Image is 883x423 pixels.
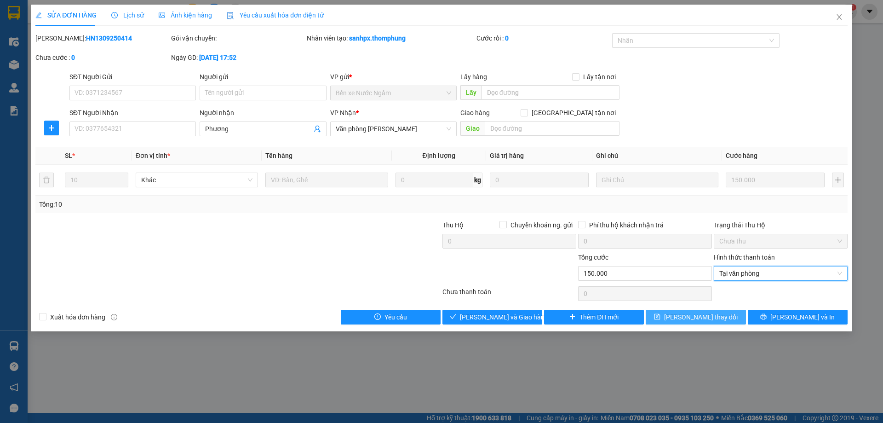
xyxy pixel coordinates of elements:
span: plus [45,124,58,132]
span: Đơn vị tính [136,152,170,159]
span: edit [35,12,42,18]
button: printer[PERSON_NAME] và In [748,310,848,324]
div: Chưa thanh toán [441,287,577,303]
div: Nhân viên tạo: [307,33,475,43]
span: Tại văn phòng [719,267,842,280]
span: info-circle [111,314,117,320]
b: 0 [71,54,75,61]
span: Thu Hộ [442,221,464,229]
div: Trạng thái Thu Hộ [714,220,848,230]
img: icon [227,12,234,19]
span: close [836,13,843,21]
div: Người gửi [200,72,326,82]
span: Yêu cầu xuất hóa đơn điện tử [227,12,324,19]
span: Bến xe Nước Ngầm [336,86,451,100]
div: SĐT Người Nhận [69,108,196,118]
span: Lấy hàng [460,73,487,81]
span: Chưa thu [719,234,842,248]
span: Tổng cước [578,254,608,261]
span: [PERSON_NAME] và In [770,312,835,322]
span: SL [65,152,72,159]
div: Cước rồi : [476,33,610,43]
b: sanhpx.thomphung [349,35,406,42]
span: Giá trị hàng [490,152,524,159]
span: Thêm ĐH mới [579,312,619,322]
button: Close [826,5,852,30]
span: Lịch sử [111,12,144,19]
input: Dọc đường [482,85,619,100]
span: [PERSON_NAME] thay đổi [664,312,738,322]
span: SỬA ĐƠN HÀNG [35,12,97,19]
input: 0 [490,173,589,187]
span: Yêu cầu [384,312,407,322]
label: Hình thức thanh toán [714,254,775,261]
span: [GEOGRAPHIC_DATA] tận nơi [528,108,619,118]
b: [DATE] 17:52 [199,54,236,61]
div: Người nhận [200,108,326,118]
button: plusThêm ĐH mới [544,310,644,324]
input: Dọc đường [485,121,619,136]
span: picture [159,12,165,18]
input: VD: Bàn, Ghế [265,173,388,187]
div: VP gửi [330,72,457,82]
span: Ảnh kiện hàng [159,12,212,19]
span: exclamation-circle [374,313,381,321]
b: HN1309250414 [86,35,132,42]
button: save[PERSON_NAME] thay đổi [646,310,745,324]
span: [PERSON_NAME] và Giao hàng [460,312,548,322]
input: 0 [726,173,825,187]
th: Ghi chú [592,147,722,165]
span: Định lượng [423,152,455,159]
input: Ghi Chú [596,173,718,187]
div: SĐT Người Gửi [69,72,196,82]
div: Ngày GD: [171,52,305,63]
span: Lấy [460,85,482,100]
span: user-add [314,125,321,133]
span: Chuyển khoản ng. gửi [507,220,576,230]
div: Chưa cước : [35,52,169,63]
button: delete [39,173,54,187]
span: check [450,313,456,321]
span: Phí thu hộ khách nhận trả [585,220,667,230]
button: exclamation-circleYêu cầu [341,310,441,324]
span: Giao [460,121,485,136]
span: kg [473,173,482,187]
div: Gói vận chuyển: [171,33,305,43]
b: 0 [505,35,509,42]
div: [PERSON_NAME]: [35,33,169,43]
div: Tổng: 10 [39,199,341,209]
span: Văn phòng Quỳnh Lưu [336,122,451,136]
span: Cước hàng [726,152,757,159]
button: plus [44,121,59,135]
span: plus [569,313,576,321]
span: Tên hàng [265,152,292,159]
button: check[PERSON_NAME] và Giao hàng [442,310,542,324]
span: save [654,313,660,321]
span: printer [760,313,767,321]
span: Xuất hóa đơn hàng [46,312,109,322]
span: Lấy tận nơi [579,72,619,82]
span: VP Nhận [330,109,356,116]
span: clock-circle [111,12,118,18]
button: plus [832,173,844,187]
span: Khác [141,173,252,187]
span: Giao hàng [460,109,490,116]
